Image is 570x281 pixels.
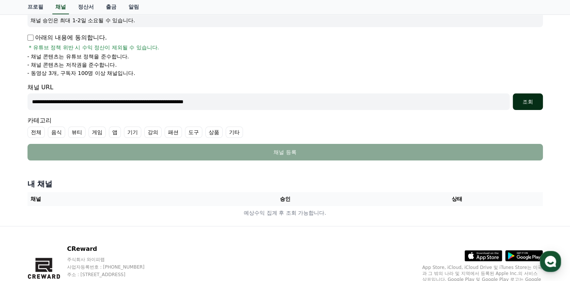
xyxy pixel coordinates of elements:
[109,127,121,138] label: 앱
[29,44,159,51] span: * 유튜브 정책 위반 시 수익 정산이 제외될 수 있습니다.
[28,116,543,138] div: 카테고리
[68,127,86,138] label: 뷰티
[50,218,97,237] a: 대화
[67,244,159,254] p: CReward
[89,127,106,138] label: 게임
[28,61,117,69] p: - 채널 콘텐츠는 저작권을 준수합니다.
[67,272,159,278] p: 주소 : [STREET_ADDRESS]
[28,53,129,60] p: - 채널 콘텐츠는 유튜브 정책을 준수합니다.
[43,148,528,156] div: 채널 등록
[28,144,543,160] button: 채널 등록
[67,257,159,263] p: 주식회사 와이피랩
[67,264,159,270] p: 사업자등록번호 : [PHONE_NUMBER]
[165,127,182,138] label: 패션
[516,98,540,105] div: 조회
[513,93,543,110] button: 조회
[185,127,202,138] label: 도구
[124,127,141,138] label: 기기
[28,192,199,206] th: 채널
[2,218,50,237] a: 홈
[205,127,223,138] label: 상품
[31,17,540,24] p: 채널 승인은 최대 1-2일 소요될 수 있습니다.
[116,230,125,236] span: 설정
[28,33,107,42] p: 아래의 내용에 동의합니다.
[199,192,371,206] th: 승인
[28,69,135,77] p: - 동영상 3개, 구독자 100명 이상 채널입니다.
[28,127,45,138] label: 전체
[28,83,543,110] div: 채널 URL
[226,127,243,138] label: 기타
[48,127,65,138] label: 음식
[28,179,543,189] h4: 내 채널
[28,206,543,220] td: 예상수익 집계 후 조회 가능합니다.
[371,192,542,206] th: 상태
[144,127,162,138] label: 강의
[69,230,78,236] span: 대화
[24,230,28,236] span: 홈
[97,218,145,237] a: 설정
